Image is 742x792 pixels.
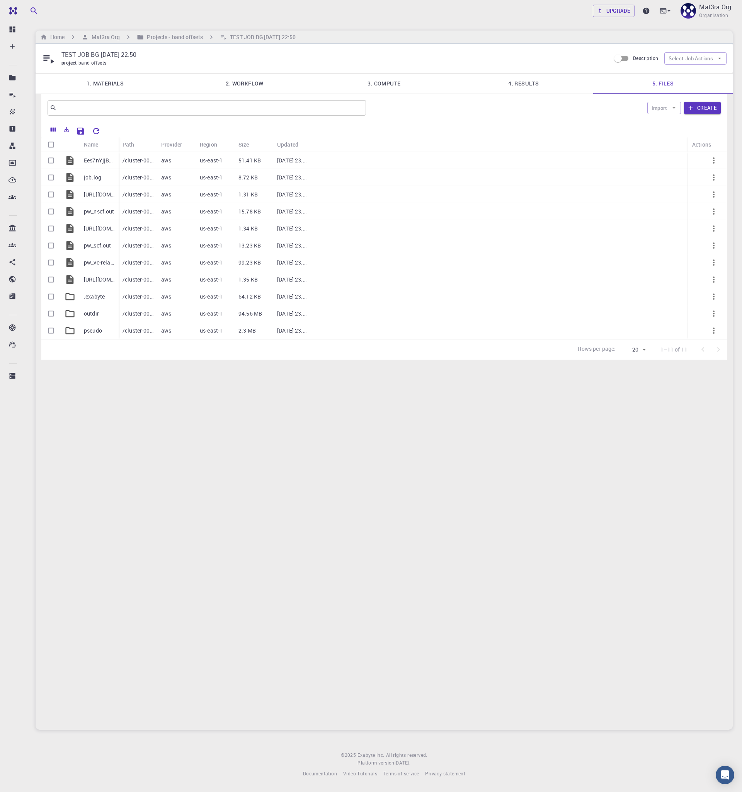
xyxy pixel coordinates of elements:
p: aws [161,276,171,283]
div: Region [200,137,217,152]
button: Columns [47,123,60,136]
p: pw_vc-relax.out [84,259,115,266]
p: /cluster-001-share/groups/exabyte-io/band-offsets/test-job-bg-5-Ees7nYjjBzar9HYRi/outdir/ [123,310,153,317]
nav: breadcrumb [39,33,297,41]
p: us-east-1 [200,208,223,215]
p: Ees7nYjjBzar9HYRi.json [84,157,115,164]
p: [URL][DOMAIN_NAME] [84,191,115,198]
p: us-east-1 [200,327,223,335]
a: Privacy statement [425,770,465,778]
span: Privacy statement [425,770,465,777]
img: logo [6,7,17,15]
span: All rights reserved. [386,751,427,759]
p: /cluster-001-share/groups/exabyte-io/band-offsets/test-job-bg-5-Ees7nYjjBzar9HYRi/job.log [123,174,153,181]
p: 2.3 MB [238,327,256,335]
p: 1.34 KB [238,225,258,232]
span: [DATE] . [395,760,411,766]
div: Updated [277,137,298,152]
div: Name [80,137,119,152]
button: Import [647,102,681,114]
p: /cluster-001-share/groups/exabyte-io/band-offsets/test-job-bg-5-Ees7nYjjBzar9HYRi/.exabyte/ [123,293,153,300]
div: Size [235,137,273,152]
div: Provider [157,137,196,152]
p: /cluster-001-share/groups/exabyte-io/band-offsets/test-job-bg-5-Ees7nYjjBzar9HYRi/pw_scf.out [123,242,153,249]
p: aws [161,310,171,317]
div: Open Intercom Messenger [716,766,734,784]
span: band offsets [78,60,110,66]
p: /cluster-001-share/groups/exabyte-io/band-offsets/test-job-bg-5-Ees7nYjjBzar9HYRi/Ees7nYjjBzar9HY... [123,157,153,164]
p: Rows per page: [578,345,616,354]
p: 1–11 of 11 [660,346,688,353]
h6: Mat3ra Org [88,33,120,41]
p: aws [161,191,171,198]
button: Select Job Actions [664,52,727,65]
button: Create [684,102,721,114]
p: /cluster-001-share/groups/exabyte-io/band-offsets/test-job-bg-5-Ees7nYjjBzar9HYRi/pseudo/ [123,327,153,335]
div: Path [123,137,134,152]
p: us-east-1 [200,157,223,164]
p: aws [161,242,171,249]
a: 4. Results [454,73,593,94]
span: Terms of service [383,770,419,777]
a: 1. Materials [36,73,175,94]
span: Exabyte Inc. [357,752,385,758]
p: aws [161,259,171,266]
div: Actions [688,137,727,152]
p: Mat3ra Org [699,2,731,12]
p: outdir [84,310,99,317]
p: .exabyte [84,293,105,300]
a: Upgrade [593,5,635,17]
a: Terms of service [383,770,419,778]
p: pw_nscf.out [84,208,114,215]
a: Exabyte Inc. [357,751,385,759]
p: [DATE] 23:29 [277,157,308,164]
button: Reset Explorer Settings [88,123,104,139]
a: Video Tutorials [343,770,377,778]
p: 8.72 KB [238,174,258,181]
div: Path [119,137,157,152]
button: Export [60,123,73,136]
a: 3. Compute [315,73,454,94]
p: 64.12 KB [238,293,261,300]
p: us-east-1 [200,293,223,300]
div: Name [84,137,99,152]
p: aws [161,327,171,335]
div: 20 [619,344,648,355]
p: 1.35 KB [238,276,258,283]
p: [DATE] 23:29 [277,327,308,335]
p: [DATE] 23:29 [277,310,308,317]
p: [URL][DOMAIN_NAME] [84,276,115,283]
p: /cluster-001-share/groups/exabyte-io/band-offsets/test-job-bg-5-Ees7nYjjBzar9HYRi/[URL][DOMAIN_NAME] [123,191,153,198]
span: Video Tutorials [343,770,377,777]
div: Provider [161,137,182,152]
p: 99.23 KB [238,259,261,266]
p: aws [161,225,171,232]
span: Documentation [303,770,337,777]
div: Region [196,137,235,152]
p: us-east-1 [200,174,223,181]
h6: TEST JOB BG [DATE] 22:50 [227,33,296,41]
button: Save Explorer Settings [73,123,88,139]
a: Documentation [303,770,337,778]
p: us-east-1 [200,310,223,317]
span: Platform version [357,759,394,767]
p: us-east-1 [200,242,223,249]
p: aws [161,174,171,181]
img: Mat3ra Org [681,3,696,19]
div: Updated [273,137,312,152]
div: Icon [61,137,80,152]
p: aws [161,208,171,215]
p: us-east-1 [200,276,223,283]
p: [DATE] 23:29 [277,276,308,283]
p: job.log [84,174,101,181]
p: 15.78 KB [238,208,261,215]
h6: Projects - band offsets [144,33,203,41]
a: [DATE]. [395,759,411,767]
p: [URL][DOMAIN_NAME] [84,225,115,232]
p: 51.41 KB [238,157,261,164]
p: TEST JOB BG [DATE] 22:50 [61,50,604,59]
span: © 2025 [341,751,357,759]
span: Organisation [699,12,728,19]
p: [DATE] 23:29 [277,293,308,300]
p: /cluster-001-share/groups/exabyte-io/band-offsets/test-job-bg-5-Ees7nYjjBzar9HYRi/[URL][DOMAIN_NAME] [123,225,153,232]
